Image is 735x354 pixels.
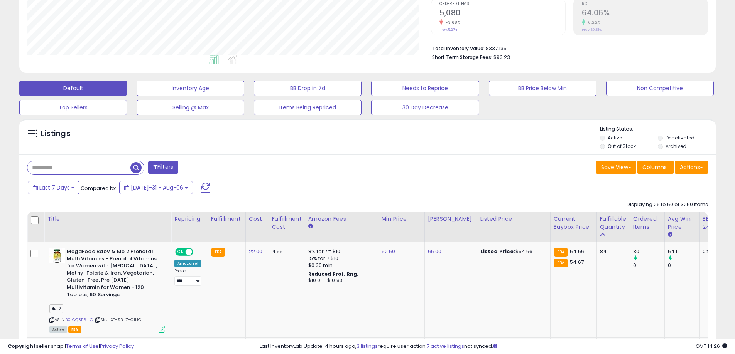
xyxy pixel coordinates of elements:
small: Avg Win Price. [668,231,672,238]
div: seller snap | | [8,343,134,350]
label: Deactivated [666,134,694,141]
div: 84 [600,248,624,255]
div: 0 [633,262,664,269]
a: 52.50 [382,248,395,255]
div: $10.01 - $10.83 [308,277,372,284]
span: Ordered Items [439,2,565,6]
a: B01CQ3E6HG [65,317,93,323]
span: ROI [582,2,708,6]
span: -2 [49,304,63,313]
p: Listing States: [600,126,716,133]
span: Last 7 Days [39,184,70,191]
div: Displaying 26 to 50 of 3250 items [627,201,708,208]
span: 54.67 [570,258,584,266]
div: Current Buybox Price [554,215,593,231]
div: Fulfillment Cost [272,215,302,231]
button: Filters [148,161,178,174]
button: 30 Day Decrease [371,100,479,115]
b: Reduced Prof. Rng. [308,271,359,277]
b: Listed Price: [480,248,515,255]
div: Listed Price [480,215,547,223]
b: Total Inventory Value: [432,45,485,52]
span: ON [176,249,186,255]
button: Save View [596,161,636,174]
small: 6.22% [585,20,601,25]
h2: 64.06% [582,8,708,19]
h2: 5,080 [439,8,565,19]
label: Archived [666,143,686,149]
b: MegaFood Baby & Me 2 Prenatal Multi Vitamins - Prenatal Vitamins for Women with [MEDICAL_DATA], M... [67,248,161,300]
div: 8% for <= $10 [308,248,372,255]
small: Prev: 60.31% [582,27,602,32]
div: Cost [249,215,265,223]
a: 65.00 [428,248,442,255]
small: Amazon Fees. [308,223,313,230]
div: $0.30 min [308,262,372,269]
button: Selling @ Max [137,100,244,115]
label: Out of Stock [608,143,636,149]
div: Title [47,215,168,223]
a: 22.00 [249,248,263,255]
div: Ordered Items [633,215,661,231]
div: Fulfillable Quantity [600,215,627,231]
div: Amazon Fees [308,215,375,223]
button: Actions [675,161,708,174]
strong: Copyright [8,342,36,350]
span: 2025-08-15 14:26 GMT [696,342,727,350]
span: All listings currently available for purchase on Amazon [49,326,67,333]
button: Columns [637,161,674,174]
div: [PERSON_NAME] [428,215,474,223]
div: 30 [633,248,664,255]
button: Non Competitive [606,81,714,96]
label: Active [608,134,622,141]
a: 3 listings [357,342,378,350]
small: Prev: 5,274 [439,27,457,32]
b: Short Term Storage Fees: [432,54,492,60]
span: $93.23 [493,54,510,61]
div: Fulfillment [211,215,242,223]
div: $54.56 [480,248,544,255]
button: [DATE]-31 - Aug-06 [119,181,193,194]
span: Columns [642,163,667,171]
div: 4.55 [272,248,299,255]
button: Default [19,81,127,96]
span: FBA [68,326,81,333]
div: Last InventoryLab Update: 4 hours ago, require user action, not synced. [260,343,727,350]
div: Avg Win Price [668,215,696,231]
a: 7 active listings [427,342,464,350]
div: Min Price [382,215,421,223]
button: Needs to Reprice [371,81,479,96]
div: 0 [668,262,699,269]
button: Items Being Repriced [254,100,362,115]
a: Privacy Policy [100,342,134,350]
h5: Listings [41,128,71,139]
li: $337,135 [432,43,702,52]
img: 412s5tqY+sL._SL40_.jpg [49,248,65,263]
div: 0% [703,248,728,255]
button: BB Drop in 7d [254,81,362,96]
small: FBA [211,248,225,257]
div: Amazon AI [174,260,201,267]
div: 54.11 [668,248,699,255]
span: [DATE]-31 - Aug-06 [131,184,183,191]
button: Inventory Age [137,81,244,96]
button: BB Price Below Min [489,81,596,96]
button: Last 7 Days [28,181,79,194]
small: FBA [554,248,568,257]
small: -3.68% [443,20,460,25]
div: BB Share 24h. [703,215,731,231]
a: Terms of Use [66,342,99,350]
div: Repricing [174,215,204,223]
span: 54.56 [570,248,584,255]
div: 15% for > $10 [308,255,372,262]
small: FBA [554,259,568,267]
div: Preset: [174,268,202,286]
span: | SKU: XT-SBH7-CIHO [94,317,141,323]
span: OFF [192,249,204,255]
button: Top Sellers [19,100,127,115]
span: Compared to: [81,185,116,192]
